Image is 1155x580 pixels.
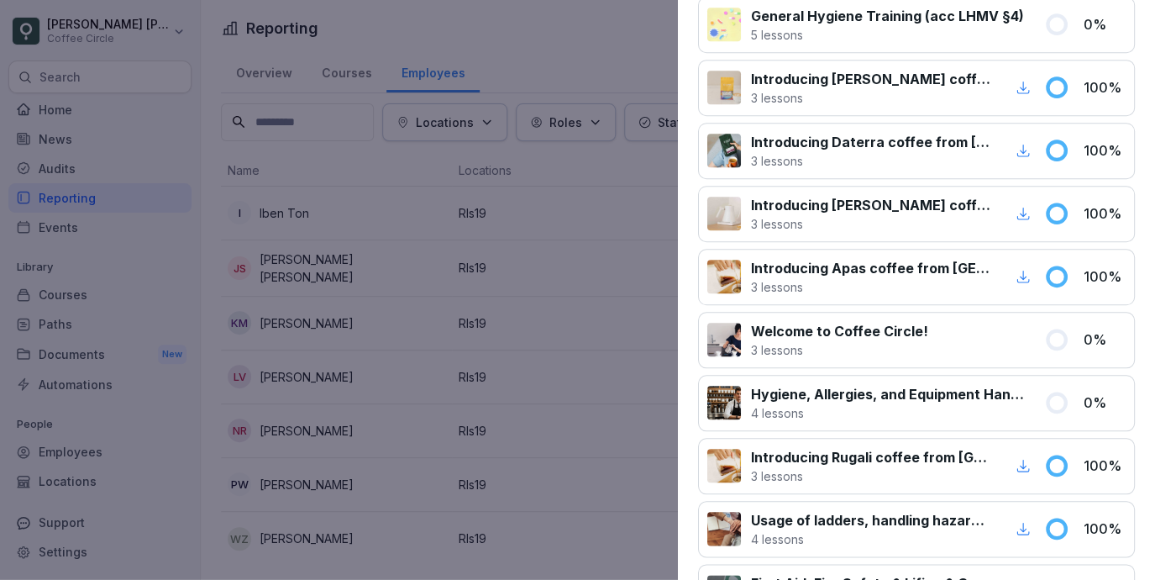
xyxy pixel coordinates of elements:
[751,152,992,170] p: 3 lessons
[751,404,1024,422] p: 4 lessons
[751,384,1024,404] p: Hygiene, Allergies, and Equipment Handling
[751,69,992,89] p: Introducing [PERSON_NAME] coffee from [GEOGRAPHIC_DATA]
[751,258,992,278] p: Introducing Apas coffee from [GEOGRAPHIC_DATA]
[751,6,1024,26] p: General Hygiene Training (acc LHMV §4)
[1084,456,1126,476] p: 100 %
[751,447,992,467] p: Introducing Rugali coffee from [GEOGRAPHIC_DATA]
[1084,519,1126,539] p: 100 %
[751,26,1024,44] p: 5 lessons
[1084,140,1126,161] p: 100 %
[751,530,992,548] p: 4 lessons
[751,89,992,107] p: 3 lessons
[751,321,928,341] p: Welcome to Coffee Circle!
[751,215,992,233] p: 3 lessons
[751,341,928,359] p: 3 lessons
[751,467,992,485] p: 3 lessons
[751,195,992,215] p: Introducing [PERSON_NAME] coffee from [GEOGRAPHIC_DATA]
[751,132,992,152] p: Introducing Daterra coffee from [GEOGRAPHIC_DATA]
[1084,266,1126,287] p: 100 %
[1084,77,1126,98] p: 100 %
[1084,393,1126,413] p: 0 %
[1084,203,1126,224] p: 100 %
[1084,330,1126,350] p: 0 %
[751,510,992,530] p: Usage of ladders, handling hazardous substances, and working with a screen
[1084,14,1126,34] p: 0 %
[751,278,992,296] p: 3 lessons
